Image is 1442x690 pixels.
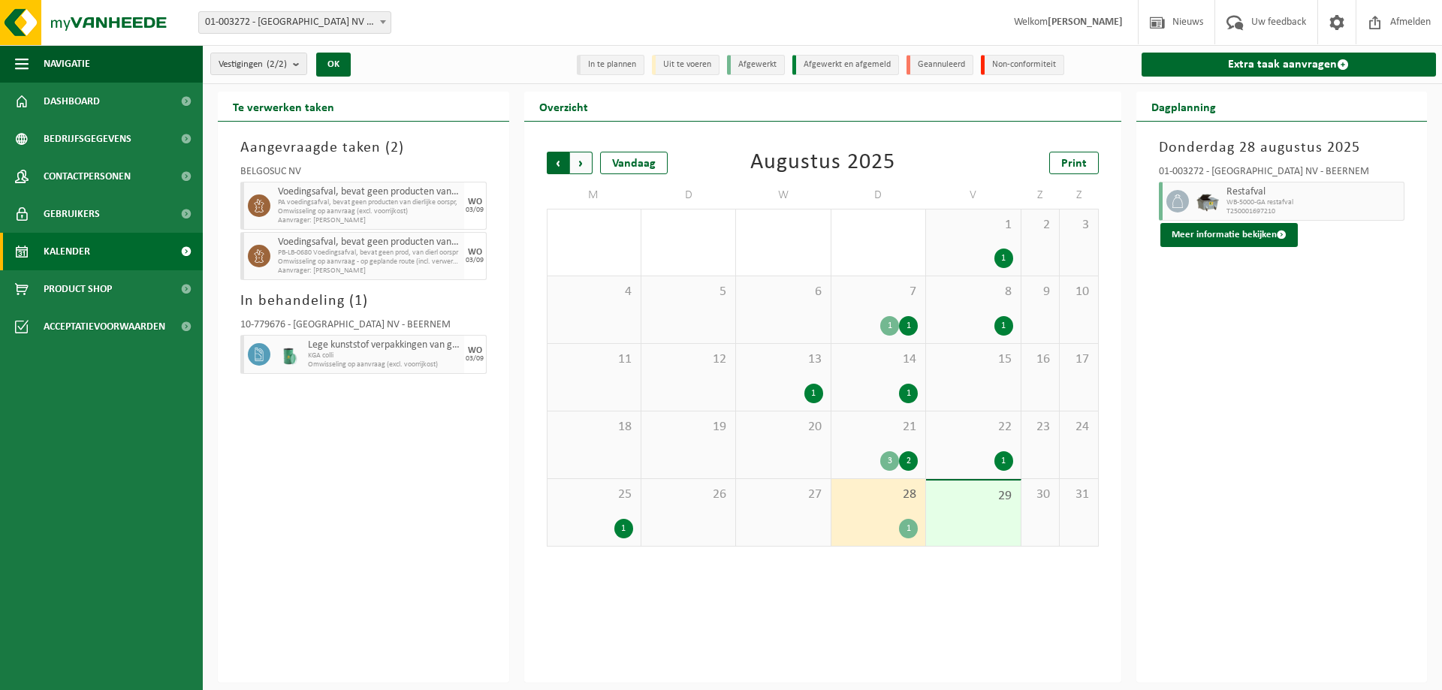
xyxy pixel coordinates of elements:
div: 1 [899,384,918,403]
span: Gebruikers [44,195,100,233]
span: 11 [555,351,633,368]
li: Uit te voeren [652,55,719,75]
span: 26 [649,487,728,503]
div: 1 [614,519,633,538]
span: Voedingsafval, bevat geen producten van dierlijke oorsprong, gemengde verpakking (exclusief glas) [278,186,460,198]
li: Non-conformiteit [981,55,1064,75]
div: 03/09 [466,257,484,264]
span: Volgende [570,152,593,174]
div: Vandaag [600,152,668,174]
li: Afgewerkt [727,55,785,75]
h2: Te verwerken taken [218,92,349,121]
a: Extra taak aanvragen [1142,53,1437,77]
span: Omwisseling op aanvraag (excl. voorrijkost) [308,360,460,369]
span: PA voedingsafval, bevat geen producten van dierlijke oorspr, [278,198,460,207]
span: 3 [1067,217,1090,234]
span: 31 [1067,487,1090,503]
span: 25 [555,487,633,503]
div: WO [468,248,482,257]
li: Afgewerkt en afgemeld [792,55,899,75]
span: 5 [649,284,728,300]
div: 1 [994,451,1013,471]
span: Kalender [44,233,90,270]
h3: In behandeling ( ) [240,290,487,312]
span: Navigatie [44,45,90,83]
span: 9 [1029,284,1051,300]
span: 16 [1029,351,1051,368]
span: 4 [555,284,633,300]
span: Print [1061,158,1087,170]
td: W [736,182,831,209]
span: Product Shop [44,270,112,308]
strong: [PERSON_NAME] [1048,17,1123,28]
span: 21 [839,419,918,435]
div: WO [468,197,482,206]
div: Augustus 2025 [750,152,895,174]
button: Meer informatie bekijken [1160,223,1298,247]
img: PB-OT-0200-MET-00-02 [278,343,300,366]
span: T250001697210 [1226,207,1401,216]
span: 18 [555,419,633,435]
span: Omwisseling op aanvraag - op geplande route (incl. verwerking) [278,258,460,267]
count: (2/2) [267,59,287,69]
span: 23 [1029,419,1051,435]
a: Print [1049,152,1099,174]
span: 12 [649,351,728,368]
div: 1 [804,384,823,403]
span: WB-5000-GA restafval [1226,198,1401,207]
div: WO [468,346,482,355]
div: BELGOSUC NV [240,167,487,182]
li: Geannuleerd [907,55,973,75]
h3: Donderdag 28 augustus 2025 [1159,137,1405,159]
span: 2 [1029,217,1051,234]
div: 3 [880,451,899,471]
span: 1 [934,217,1012,234]
span: 14 [839,351,918,368]
span: 8 [934,284,1012,300]
span: Bedrijfsgegevens [44,120,131,158]
td: Z [1021,182,1060,209]
div: 03/09 [466,355,484,363]
span: 13 [744,351,822,368]
div: 01-003272 - [GEOGRAPHIC_DATA] NV - BEERNEM [1159,167,1405,182]
h3: Aangevraagde taken ( ) [240,137,487,159]
span: Restafval [1226,186,1401,198]
span: 28 [839,487,918,503]
div: 1 [880,316,899,336]
button: OK [316,53,351,77]
td: D [641,182,736,209]
span: 10 [1067,284,1090,300]
span: KGA colli [308,351,460,360]
span: 30 [1029,487,1051,503]
span: Omwisseling op aanvraag (excl. voorrijkost) [278,207,460,216]
span: Aanvrager: [PERSON_NAME] [278,267,460,276]
div: 1 [994,316,1013,336]
span: Lege kunststof verpakkingen van gevaarlijke stoffen [308,339,460,351]
div: 1 [899,519,918,538]
div: 1 [994,249,1013,268]
span: 24 [1067,419,1090,435]
span: 01-003272 - BELGOSUC NV - BEERNEM [199,12,391,33]
span: PB-LB-0680 Voedingsafval, bevat geen prod, van dierl oorspr [278,249,460,258]
div: 2 [899,451,918,471]
img: WB-5000-GAL-GY-01 [1196,190,1219,212]
span: 27 [744,487,822,503]
span: 01-003272 - BELGOSUC NV - BEERNEM [198,11,391,34]
div: 10-779676 - [GEOGRAPHIC_DATA] NV - BEERNEM [240,320,487,335]
span: Vorige [547,152,569,174]
h2: Overzicht [524,92,603,121]
span: Acceptatievoorwaarden [44,308,165,345]
span: 7 [839,284,918,300]
span: 22 [934,419,1012,435]
span: 17 [1067,351,1090,368]
h2: Dagplanning [1136,92,1231,121]
span: 6 [744,284,822,300]
span: 2 [391,140,399,155]
span: 15 [934,351,1012,368]
td: M [547,182,641,209]
span: Contactpersonen [44,158,131,195]
td: Z [1060,182,1098,209]
span: 20 [744,419,822,435]
span: Voedingsafval, bevat geen producten van dierlijke oorsprong, gemengde verpakking (exclusief glas) [278,237,460,249]
span: Vestigingen [219,53,287,76]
